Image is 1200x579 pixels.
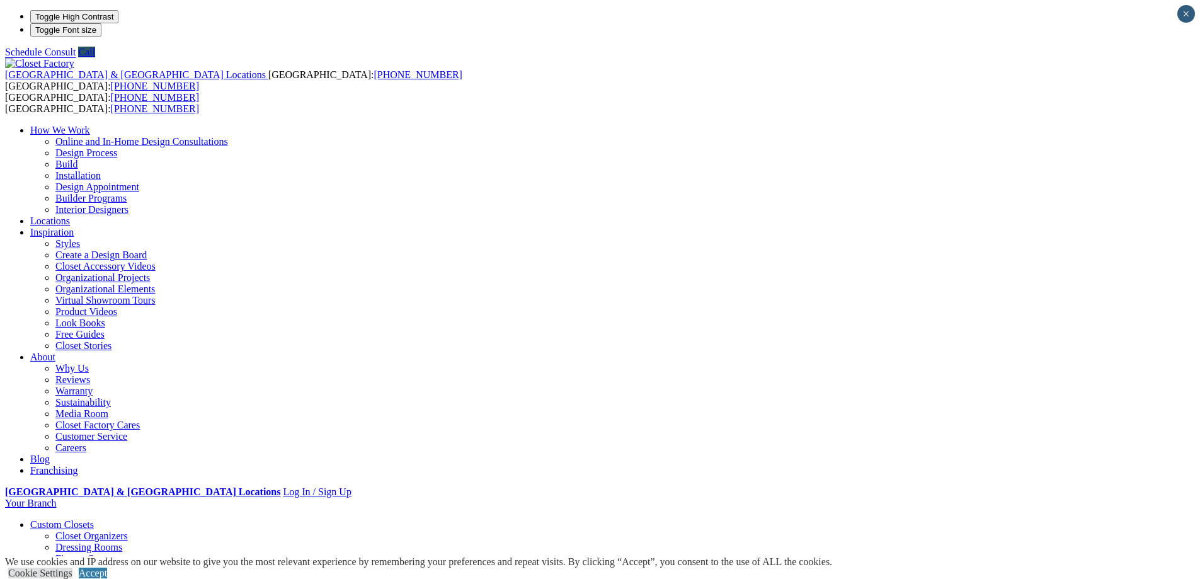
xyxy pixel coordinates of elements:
a: Virtual Showroom Tours [55,295,156,306]
a: Product Videos [55,306,117,317]
a: Closet Factory Cares [55,420,140,430]
a: Cookie Settings [8,568,72,578]
a: Free Guides [55,329,105,340]
a: Inspiration [30,227,74,238]
a: Online and In-Home Design Consultations [55,136,228,147]
a: Careers [55,442,86,453]
a: How We Work [30,125,90,135]
a: Blog [30,454,50,464]
a: Customer Service [55,431,127,442]
a: Warranty [55,386,93,396]
a: Dressing Rooms [55,542,122,553]
a: Locations [30,215,70,226]
a: [PHONE_NUMBER] [111,81,199,91]
a: Your Branch [5,498,56,508]
a: Call [78,47,95,57]
a: Reviews [55,374,90,385]
a: Look Books [55,318,105,328]
a: [PHONE_NUMBER] [111,92,199,103]
a: Franchising [30,465,78,476]
a: Create a Design Board [55,249,147,260]
span: [GEOGRAPHIC_DATA] & [GEOGRAPHIC_DATA] Locations [5,69,266,80]
a: Closet Organizers [55,530,128,541]
a: Design Appointment [55,181,139,192]
a: Builder Programs [55,193,127,204]
a: Accept [79,568,107,578]
a: Schedule Consult [5,47,76,57]
a: [PHONE_NUMBER] [374,69,462,80]
div: We use cookies and IP address on our website to give you the most relevant experience by remember... [5,556,832,568]
button: Toggle Font size [30,23,101,37]
a: Why Us [55,363,89,374]
span: Toggle Font size [35,25,96,35]
a: [PHONE_NUMBER] [111,103,199,114]
a: About [30,352,55,362]
a: Organizational Projects [55,272,150,283]
a: Closet Stories [55,340,111,351]
a: Custom Closets [30,519,94,530]
a: Sustainability [55,397,111,408]
a: Build [55,159,78,169]
a: Design Process [55,147,117,158]
img: Closet Factory [5,58,74,69]
a: [GEOGRAPHIC_DATA] & [GEOGRAPHIC_DATA] Locations [5,69,268,80]
a: Styles [55,238,80,249]
span: Toggle High Contrast [35,12,113,21]
a: Media Room [55,408,108,419]
a: Installation [55,170,101,181]
a: Log In / Sign Up [283,486,351,497]
a: Finesse Systems [55,553,122,564]
button: Close [1177,5,1195,23]
span: [GEOGRAPHIC_DATA]: [GEOGRAPHIC_DATA]: [5,92,199,114]
span: [GEOGRAPHIC_DATA]: [GEOGRAPHIC_DATA]: [5,69,462,91]
a: Closet Accessory Videos [55,261,156,272]
button: Toggle High Contrast [30,10,118,23]
a: Interior Designers [55,204,129,215]
a: Organizational Elements [55,284,155,294]
a: [GEOGRAPHIC_DATA] & [GEOGRAPHIC_DATA] Locations [5,486,280,497]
